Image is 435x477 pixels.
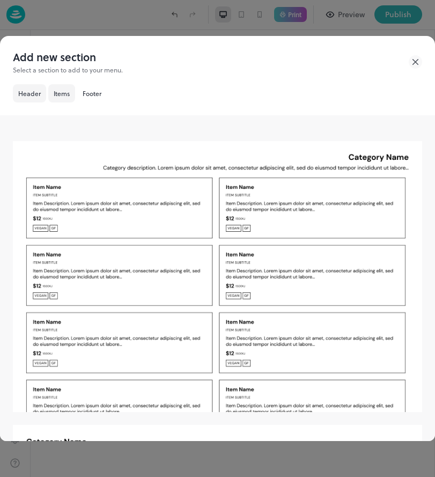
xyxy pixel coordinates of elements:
[13,64,329,72] span: Public holidays incur a 10% surcharge. Please let us know if you have any dietary requirements be...
[13,79,56,90] a: Learn More
[13,141,422,413] img: 4.png
[13,65,123,75] div: Select a section to add to your menu.
[13,84,46,102] div: Header
[48,84,75,102] div: Items
[13,49,123,65] div: Add new section
[13,48,87,58] span: Sabor A La Mexicana
[13,19,87,29] span: Sabor A La Mexicana
[77,84,107,102] div: Footer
